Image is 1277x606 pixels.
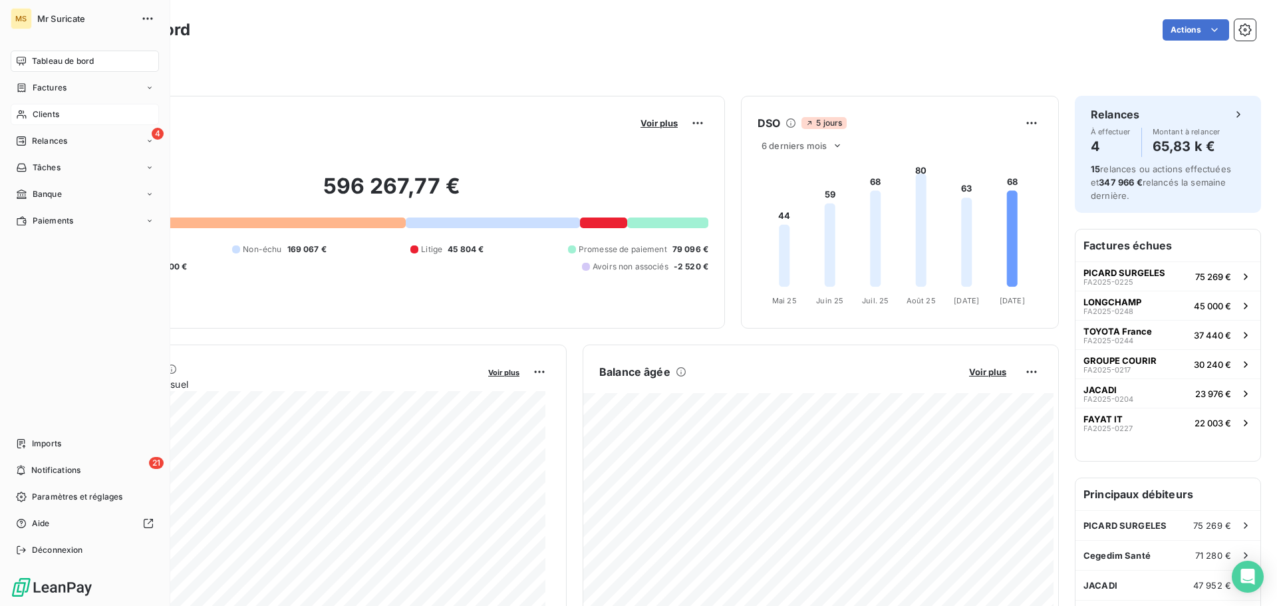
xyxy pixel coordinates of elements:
[32,518,50,530] span: Aide
[75,377,479,391] span: Chiffre d'affaires mensuel
[1083,414,1123,424] span: FAYAT IT
[1091,106,1139,122] h6: Relances
[421,243,442,255] span: Litige
[1000,296,1025,305] tspan: [DATE]
[1083,424,1133,432] span: FA2025-0227
[32,544,83,556] span: Déconnexion
[1195,418,1231,428] span: 22 003 €
[149,457,164,469] span: 21
[862,296,889,305] tspan: Juil. 25
[1193,580,1231,591] span: 47 952 €
[1075,261,1260,291] button: PICARD SURGELESFA2025-022575 269 €
[152,128,164,140] span: 4
[637,117,682,129] button: Voir plus
[801,117,846,129] span: 5 jours
[33,108,59,120] span: Clients
[758,115,780,131] h6: DSO
[33,188,62,200] span: Banque
[11,577,93,598] img: Logo LeanPay
[1075,291,1260,320] button: LONGCHAMPFA2025-024845 000 €
[579,243,667,255] span: Promesse de paiement
[816,296,843,305] tspan: Juin 25
[32,491,122,503] span: Paramètres et réglages
[1083,355,1157,366] span: GROUPE COURIR
[1194,330,1231,341] span: 37 440 €
[1195,271,1231,282] span: 75 269 €
[1075,379,1260,408] button: JACADIFA2025-020423 976 €
[1153,128,1220,136] span: Montant à relancer
[1083,278,1133,286] span: FA2025-0225
[907,296,936,305] tspan: Août 25
[1091,128,1131,136] span: À effectuer
[1091,136,1131,157] h4: 4
[674,261,708,273] span: -2 520 €
[32,135,67,147] span: Relances
[1083,395,1133,403] span: FA2025-0204
[31,464,80,476] span: Notifications
[1083,307,1133,315] span: FA2025-0248
[1083,384,1117,395] span: JACADI
[1075,408,1260,437] button: FAYAT ITFA2025-022722 003 €
[243,243,281,255] span: Non-échu
[1091,164,1231,201] span: relances ou actions effectuées et relancés la semaine dernière.
[1083,520,1167,531] span: PICARD SURGELES
[484,366,523,378] button: Voir plus
[1195,550,1231,561] span: 71 280 €
[640,118,678,128] span: Voir plus
[32,55,94,67] span: Tableau de bord
[1075,229,1260,261] h6: Factures échues
[954,296,979,305] tspan: [DATE]
[1195,388,1231,399] span: 23 976 €
[287,243,327,255] span: 169 067 €
[772,296,797,305] tspan: Mai 25
[11,513,159,534] a: Aide
[1083,580,1117,591] span: JACADI
[1083,550,1151,561] span: Cegedim Santé
[33,82,67,94] span: Factures
[1075,478,1260,510] h6: Principaux débiteurs
[1083,326,1152,337] span: TOYOTA France
[32,438,61,450] span: Imports
[1083,297,1141,307] span: LONGCHAMP
[1083,267,1165,278] span: PICARD SURGELES
[1194,359,1231,370] span: 30 240 €
[593,261,668,273] span: Avoirs non associés
[1193,520,1231,531] span: 75 269 €
[75,173,708,213] h2: 596 267,77 €
[1099,177,1142,188] span: 347 966 €
[672,243,708,255] span: 79 096 €
[488,368,519,377] span: Voir plus
[762,140,827,151] span: 6 derniers mois
[33,215,73,227] span: Paiements
[1163,19,1229,41] button: Actions
[1083,337,1133,345] span: FA2025-0244
[11,8,32,29] div: MS
[1075,349,1260,379] button: GROUPE COURIRFA2025-021730 240 €
[1075,320,1260,349] button: TOYOTA FranceFA2025-024437 440 €
[33,162,61,174] span: Tâches
[1194,301,1231,311] span: 45 000 €
[448,243,484,255] span: 45 804 €
[1232,561,1264,593] div: Open Intercom Messenger
[969,367,1006,377] span: Voir plus
[1083,366,1131,374] span: FA2025-0217
[37,13,133,24] span: Mr Suricate
[965,366,1010,378] button: Voir plus
[599,364,670,380] h6: Balance âgée
[1153,136,1220,157] h4: 65,83 k €
[1091,164,1100,174] span: 15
